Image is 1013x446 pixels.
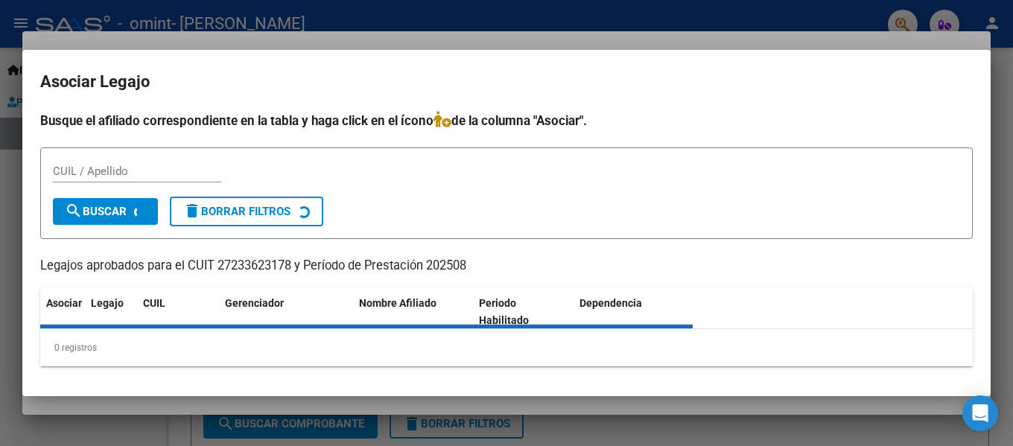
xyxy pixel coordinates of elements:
datatable-header-cell: Gerenciador [219,287,353,337]
datatable-header-cell: Nombre Afiliado [353,287,473,337]
span: Borrar Filtros [183,205,290,218]
h2: Asociar Legajo [40,68,973,96]
span: Gerenciador [225,297,284,309]
p: Legajos aprobados para el CUIT 27233623178 y Período de Prestación 202508 [40,257,973,275]
span: CUIL [143,297,165,309]
div: 0 registros [40,329,973,366]
mat-icon: search [65,202,83,220]
datatable-header-cell: Periodo Habilitado [473,287,574,337]
span: Legajo [91,297,124,309]
datatable-header-cell: Asociar [40,287,85,337]
span: Periodo Habilitado [479,297,529,326]
button: Borrar Filtros [170,197,323,226]
h4: Busque el afiliado correspondiente en la tabla y haga click en el ícono de la columna "Asociar". [40,111,973,130]
button: Buscar [53,198,158,225]
span: Asociar [46,297,82,309]
div: Open Intercom Messenger [962,395,998,431]
datatable-header-cell: CUIL [137,287,219,337]
span: Dependencia [579,297,642,309]
mat-icon: delete [183,202,201,220]
datatable-header-cell: Legajo [85,287,137,337]
datatable-header-cell: Dependencia [574,287,693,337]
span: Buscar [65,205,127,218]
span: Nombre Afiliado [359,297,436,309]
